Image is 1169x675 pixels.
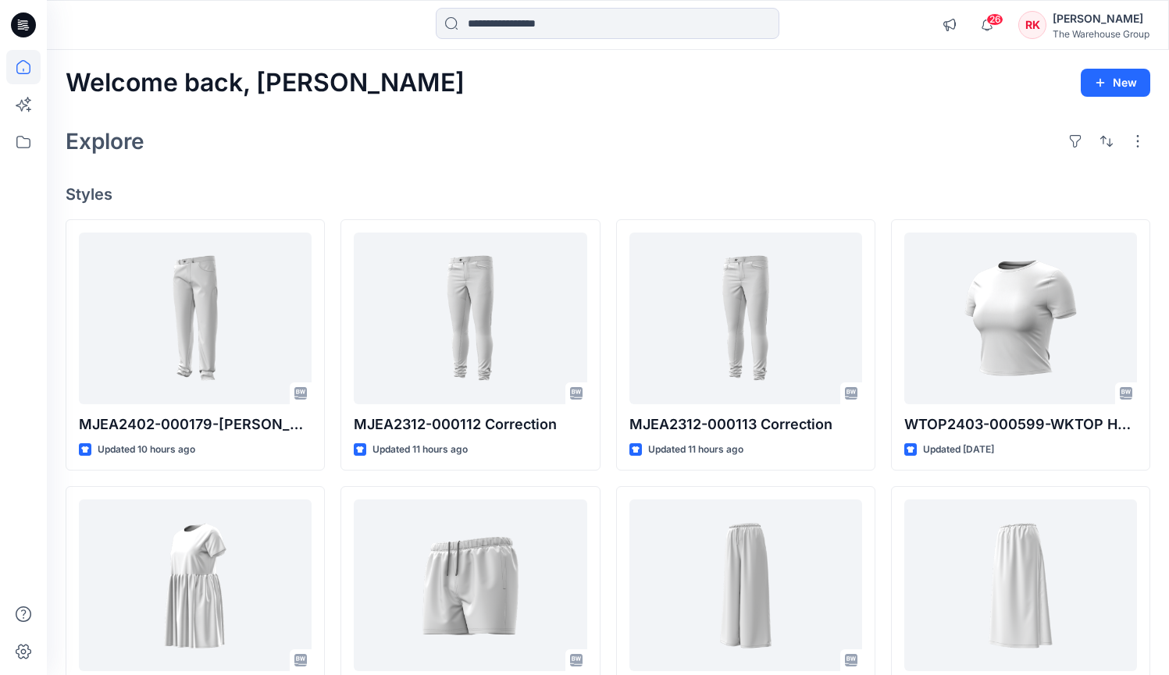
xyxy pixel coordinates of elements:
a: MSHO2003-000712-Mens Back Country Bottoms [354,499,586,671]
a: WSKI2310-000010-WSKI HH LONG LINEN BL SKIRT [904,499,1137,671]
a: WTOP2403-000599-WKTOP HH SS CONTOUR CREW NECK TEE [904,233,1137,404]
div: RK [1018,11,1046,39]
p: Updated 11 hours ago [372,442,468,458]
h2: Explore [66,129,144,154]
a: WDRE2311-000493-WDRE HH SS KNIT TIER MINI [79,499,312,671]
div: The Warehouse Group [1053,28,1149,40]
h2: Welcome back, [PERSON_NAME] [66,69,465,98]
p: WTOP2403-000599-WKTOP HH SS CONTOUR CREW NECK TEE [904,414,1137,435]
div: [PERSON_NAME] [1053,9,1149,28]
p: MJEA2312-000112 Correction [354,414,586,435]
h4: Styles [66,185,1150,204]
p: Updated 10 hours ago [98,442,195,458]
a: MJEA2402-000179-JEAN HHM RELAXED PS- Correction [79,233,312,404]
p: MJEA2402-000179-[PERSON_NAME] HHM RELAXED PS- Correction [79,414,312,435]
button: New [1081,69,1150,97]
a: WPAN2401-000177-WPAN HH DRAWSTRING PANT [629,499,862,671]
a: MJEA2312-000113 Correction [629,233,862,404]
p: Updated 11 hours ago [648,442,743,458]
a: MJEA2312-000112 Correction [354,233,586,404]
p: MJEA2312-000113 Correction [629,414,862,435]
span: 26 [986,13,1003,26]
p: Updated [DATE] [923,442,994,458]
